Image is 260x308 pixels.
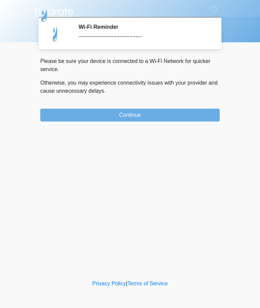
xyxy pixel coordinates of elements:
button: Continue [40,109,220,122]
p: Please be sure your device is connected to a Wi-Fi Network for quicker service. [40,57,220,73]
a: | [126,281,127,286]
img: Agent Avatar [45,24,66,44]
div: ~~~~~~~~~~~~~~~~~~~~ [79,33,210,41]
img: Hydrate IV Bar - Arcadia Logo [34,5,75,22]
span: . [104,88,106,94]
a: Terms of Service [127,281,168,286]
a: Privacy Policy [92,281,126,286]
p: Otherwise, you may experience connectivity issues with your provider and cause unnecessary delays [40,79,220,95]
